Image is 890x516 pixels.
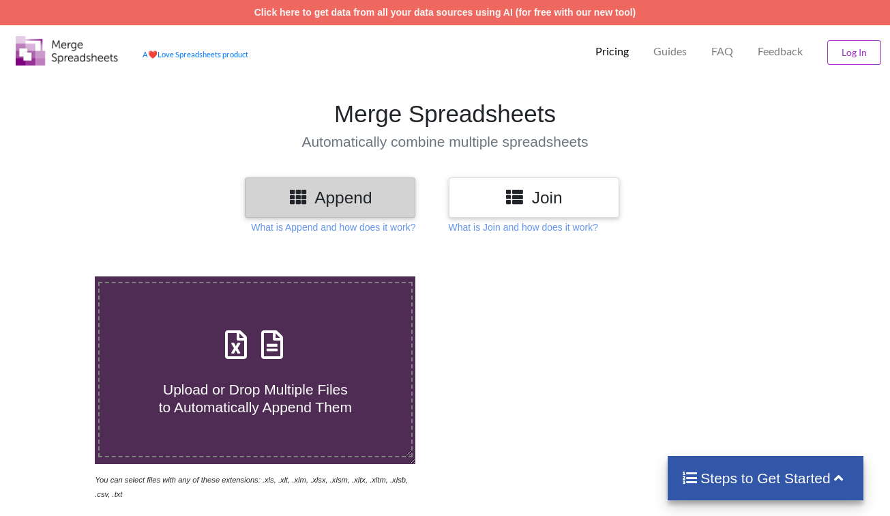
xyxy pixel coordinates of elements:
h3: Append [255,188,405,207]
img: Logo.png [16,36,118,66]
span: heart [148,50,158,59]
h3: Join [459,188,609,207]
a: AheartLove Spreadsheets product [143,50,248,59]
i: You can select files with any of these extensions: .xls, .xlt, .xlm, .xlsx, .xlsm, .xltx, .xltm, ... [95,476,408,498]
p: What is Append and how does it work? [251,220,415,234]
p: Guides [653,44,687,59]
span: Upload or Drop Multiple Files to Automatically Append Them [159,382,352,414]
span: Feedback [758,46,803,57]
p: What is Join and how does it work? [449,220,598,234]
button: Log In [827,40,881,65]
h4: Steps to Get Started [681,470,850,487]
a: Click here to get data from all your data sources using AI (for free with our new tool) [254,7,636,18]
p: Pricing [595,44,629,59]
p: FAQ [711,44,733,59]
